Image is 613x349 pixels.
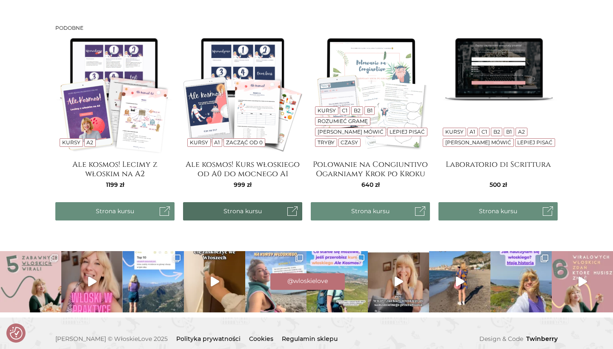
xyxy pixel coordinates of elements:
[361,181,380,189] span: 640
[270,273,345,290] a: Instagram @wloskielove
[123,251,184,312] a: Clone
[367,107,372,114] a: B1
[245,251,306,312] a: Clone
[184,251,245,312] img: 1) W wielu barach i innych lokalach z jedzeniem za ladą najpierw płacimy przy kasie za to, co chc...
[176,335,241,343] a: Polityka prywatności
[579,277,587,286] svg: Play
[61,251,123,312] img: Od lat chciałam Wam o tym powiedzieć 🙈🤭🤭 to może mało “rolkowa” rolka, ale zamiast szukać formy p...
[62,139,80,146] a: Kursy
[429,251,490,312] a: Play
[61,251,123,312] a: Play
[86,139,93,146] a: A2
[354,107,361,114] a: B2
[287,277,328,285] span: @wloskielove
[106,181,124,189] span: 1199
[481,129,487,135] a: C1
[541,255,548,262] svg: Clone
[357,255,364,262] svg: Clone
[390,129,425,135] a: Lepiej pisać
[368,251,429,312] a: Play
[318,107,336,114] a: Kursy
[173,255,180,262] svg: Clone
[211,277,219,286] svg: Play
[50,255,58,262] svg: Clone
[318,139,335,146] a: Tryby
[341,139,358,146] a: Czasy
[429,251,490,312] img: 👌 Skomentuj KURS żeby dostać ofertę moich kursów wideo, zapisy trwają! 🛑 Włoski to nie jest bułka...
[214,139,220,146] a: A1
[342,107,347,114] a: C1
[10,327,23,340] img: Revisit consent button
[55,335,168,343] span: [PERSON_NAME] © WłoskieLove 2025
[506,129,512,135] a: B1
[306,251,368,312] a: Clone
[183,160,302,177] a: Ale kosmos! Kurs włoskiego od A0 do mocnego A1
[552,251,613,312] a: Play
[518,129,525,135] a: A2
[123,251,184,312] img: Tak naprawdę to nie koniec bo był i strach przed burzą w namiocie i przekroczenie kolejnej granic...
[470,129,475,135] a: A1
[438,335,558,343] p: Design & Code
[517,139,553,146] a: Lepiej pisać
[295,255,303,262] svg: Clone
[490,251,552,312] a: Clone
[183,202,302,220] a: Strona kursu
[282,335,338,343] a: Regulamin sklepu
[395,277,403,286] svg: Play
[306,251,368,312] img: Osoby, które się już uczycie: Co stało się dla Was możliwe dzięki włoskiemu? ⬇️ Napiszcie! To tyl...
[438,160,558,177] a: Laboratorio di Scrittura
[190,139,208,146] a: Kursy
[490,181,507,189] span: 500
[234,181,252,189] span: 999
[318,118,368,124] a: Rozumieć gramę
[245,251,306,312] img: Jeszce tylko dzisiaj, sobota, piątek i poniedziałek żeby dołączyć do Ale Kosmos, który bierze Was...
[490,251,552,312] img: To nie była prosta droga, co roku zmieniał się nauczyciel, nie miałam konwersacji i nie było taki...
[55,160,175,177] a: Ale kosmos! Lecimy z włoskim na A2
[552,251,613,312] img: @wloskielove @wloskielove @wloskielove Ad.1 nie zacheca do kupna tylko pani zapomniala cytryn@😉
[318,129,384,135] a: [PERSON_NAME] mówić
[493,129,500,135] a: B2
[55,202,175,220] a: Strona kursu
[311,202,430,220] a: Strona kursu
[10,327,23,340] button: Preferencje co do zgód
[55,25,558,31] h3: Podobne
[368,251,429,312] img: Reżyserowane, ale szczerze 🥹 Uczucie kiedy po wielu miesiącach pracy zamykasz oczy, rzucasz efekt...
[523,335,558,343] a: Twinberry
[249,335,273,343] a: Cookies
[456,277,464,286] svg: Play
[438,202,558,220] a: Strona kursu
[226,139,263,146] a: Zacząć od 0
[88,277,97,286] svg: Play
[184,251,245,312] a: Play
[445,129,464,135] a: Kursy
[445,139,511,146] a: [PERSON_NAME] mówić
[311,160,430,177] a: Polowanie na Congiuntivo Ogarniamy Krok po Kroku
